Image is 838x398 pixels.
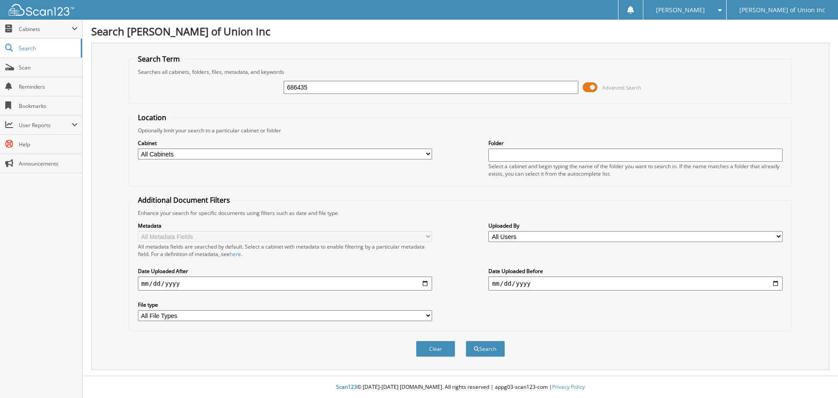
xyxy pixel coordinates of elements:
label: Uploaded By [488,222,783,229]
span: Cabinets [19,25,72,33]
a: Privacy Policy [552,383,585,391]
label: Date Uploaded After [138,267,432,275]
div: Optionally limit your search to a particular cabinet or folder [134,127,787,134]
span: Help [19,141,78,148]
label: Folder [488,139,783,147]
div: All metadata fields are searched by default. Select a cabinet with metadata to enable filtering b... [138,243,432,258]
span: Advanced Search [602,84,641,91]
a: here [230,250,241,258]
button: Clear [416,341,455,357]
iframe: Chat Widget [794,356,838,398]
input: start [138,277,432,291]
div: Searches all cabinets, folders, files, metadata, and keywords [134,68,787,76]
span: Reminders [19,83,78,90]
span: [PERSON_NAME] of Union Inc [739,7,825,13]
span: User Reports [19,121,72,129]
legend: Location [134,113,171,122]
label: Cabinet [138,139,432,147]
legend: Search Term [134,54,184,64]
input: end [488,277,783,291]
span: Scan123 [336,383,357,391]
div: © [DATE]-[DATE] [DOMAIN_NAME]. All rights reserved | appg03-scan123-com | [82,377,838,398]
div: Select a cabinet and begin typing the name of the folder you want to search in. If the name match... [488,163,783,177]
h1: Search [PERSON_NAME] of Union Inc [91,24,829,38]
button: Search [466,341,505,357]
label: Metadata [138,222,432,229]
span: [PERSON_NAME] [656,7,705,13]
label: File type [138,301,432,308]
img: scan123-logo-white.svg [9,4,74,16]
legend: Additional Document Filters [134,195,234,205]
span: Bookmarks [19,102,78,110]
div: Enhance your search for specific documents using filters such as date and file type. [134,209,787,217]
span: Search [19,45,76,52]
span: Scan [19,64,78,71]
label: Date Uploaded Before [488,267,783,275]
span: Announcements [19,160,78,167]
